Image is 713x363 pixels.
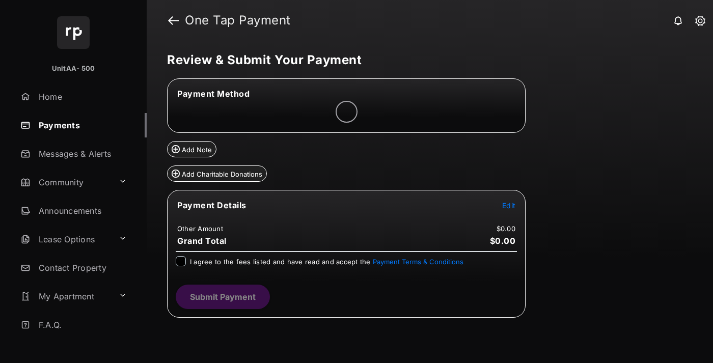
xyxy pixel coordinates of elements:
span: $0.00 [490,236,516,246]
td: Other Amount [177,224,224,233]
span: Payment Details [177,200,246,210]
a: My Apartment [16,284,115,309]
button: Edit [502,200,515,210]
button: Submit Payment [176,285,270,309]
p: UnitAA- 500 [52,64,95,74]
button: I agree to the fees listed and have read and accept the [373,258,463,266]
span: Edit [502,201,515,210]
a: Contact Property [16,256,147,280]
td: $0.00 [496,224,516,233]
a: Payments [16,113,147,137]
button: Add Note [167,141,216,157]
img: svg+xml;base64,PHN2ZyB4bWxucz0iaHR0cDovL3d3dy53My5vcmcvMjAwMC9zdmciIHdpZHRoPSI2NCIgaGVpZ2h0PSI2NC... [57,16,90,49]
button: Add Charitable Donations [167,165,267,182]
a: Messages & Alerts [16,142,147,166]
a: Community [16,170,115,194]
h5: Review & Submit Your Payment [167,54,684,66]
span: Payment Method [177,89,250,99]
a: Announcements [16,199,147,223]
strong: One Tap Payment [185,14,291,26]
a: F.A.Q. [16,313,147,337]
span: I agree to the fees listed and have read and accept the [190,258,463,266]
span: Grand Total [177,236,227,246]
a: Lease Options [16,227,115,252]
a: Home [16,85,147,109]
